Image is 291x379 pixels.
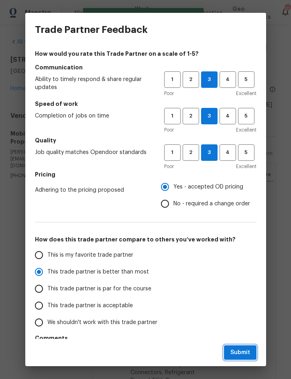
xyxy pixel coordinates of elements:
span: No - required a change order [173,200,250,208]
button: 2 [183,71,199,88]
span: 1 [165,75,180,84]
h5: Comments [35,334,256,342]
button: 1 [164,144,181,161]
span: Submit [230,348,250,358]
span: 5 [239,111,254,121]
h5: Speed of work [35,100,256,108]
span: This trade partner is par for the course [47,285,151,293]
span: 2 [183,75,198,84]
button: 5 [238,144,254,161]
button: 4 [220,108,236,124]
h5: Quality [35,136,256,144]
button: Submit [224,345,256,360]
button: 3 [201,144,218,161]
div: How does this trade partner compare to others you’ve worked with? [35,247,256,331]
span: 1 [165,111,180,121]
span: Yes - accepted OD pricing [173,183,243,191]
span: Excellent [236,162,256,170]
span: 1 [165,148,180,157]
span: Job quality matches Opendoor standards [35,148,151,156]
span: 4 [220,148,235,157]
button: 5 [238,71,254,88]
span: Poor [164,89,174,97]
button: 2 [183,108,199,124]
span: This trade partner is acceptable [47,302,133,310]
h4: How would you rate this Trade Partner on a scale of 1-5? [35,50,256,58]
button: 2 [183,144,199,161]
span: Poor [164,162,174,170]
span: We shouldn't work with this trade partner [47,318,157,327]
span: Ability to timely respond & share regular updates [35,75,151,91]
span: 3 [201,75,217,84]
span: 5 [239,75,254,84]
h5: How does this trade partner compare to others you’ve worked with? [35,235,256,243]
span: 5 [239,148,254,157]
button: 1 [164,108,181,124]
button: 1 [164,71,181,88]
span: This is my favorite trade partner [47,251,133,259]
h5: Pricing [35,170,256,178]
span: Excellent [236,126,256,134]
button: 4 [220,144,236,161]
span: Adhering to the pricing proposed [35,186,148,194]
span: Excellent [236,89,256,97]
span: 2 [183,148,198,157]
span: 2 [183,111,198,121]
span: 3 [201,111,217,121]
span: 4 [220,75,235,84]
button: 5 [238,108,254,124]
h5: Communication [35,63,256,71]
span: Completion of jobs on time [35,112,151,120]
button: 3 [201,71,218,88]
span: This trade partner is better than most [47,268,149,276]
button: 3 [201,108,218,124]
h3: Trade Partner Feedback [35,24,148,35]
span: 3 [201,148,217,157]
button: 4 [220,71,236,88]
span: 4 [220,111,235,121]
div: Pricing [161,178,256,212]
span: Poor [164,126,174,134]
